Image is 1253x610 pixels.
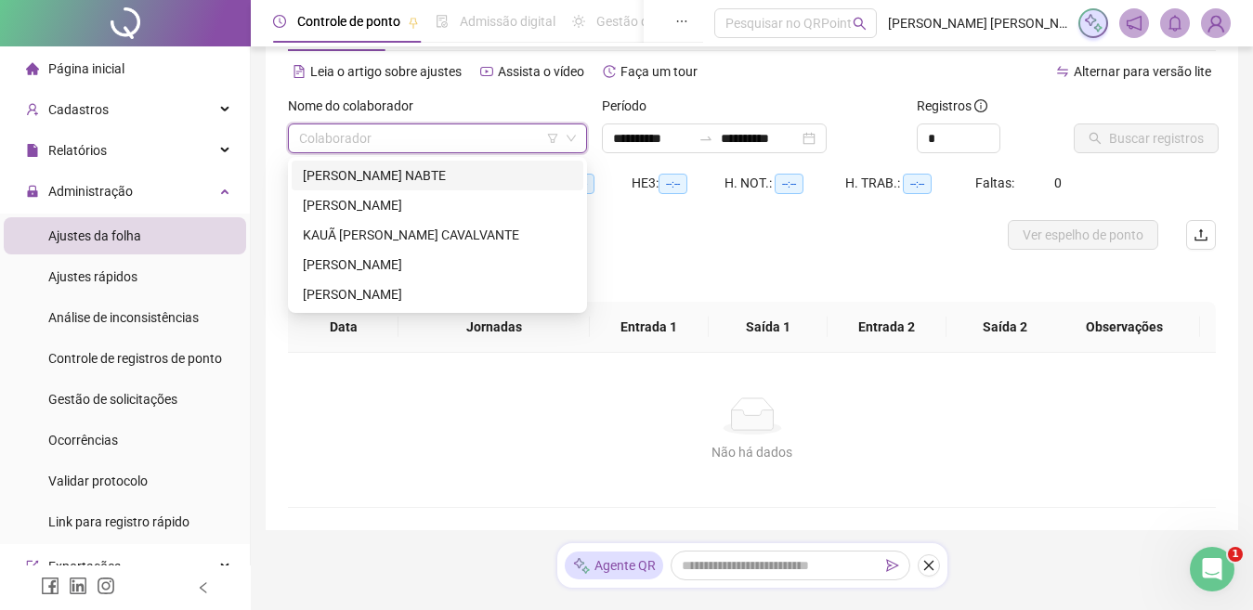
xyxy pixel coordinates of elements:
[922,559,935,572] span: close
[303,225,572,245] div: KAUÃ [PERSON_NAME] CAVALVANTE
[48,310,199,325] span: Análise de inconsistências
[1008,220,1158,250] button: Ver espelho de ponto
[460,14,555,29] span: Admissão digital
[698,131,713,146] span: to
[946,302,1065,353] th: Saída 2
[288,302,398,353] th: Data
[69,577,87,595] span: linkedin
[303,254,572,275] div: [PERSON_NAME]
[590,302,709,353] th: Entrada 1
[436,15,449,28] span: file-done
[1054,175,1062,190] span: 0
[596,14,690,29] span: Gestão de férias
[775,174,803,194] span: --:--
[292,250,583,279] div: MARCOS FERREIRA PEREIRA
[48,559,121,574] span: Exportações
[48,514,189,529] span: Link para registro rápido
[97,577,115,595] span: instagram
[1167,15,1183,32] span: bell
[288,96,425,116] label: Nome do colaborador
[48,433,118,448] span: Ocorrências
[292,190,583,220] div: FELIPE NEVES PEREIRA
[26,185,39,198] span: lock
[888,13,1067,33] span: [PERSON_NAME] [PERSON_NAME] - IMBAFER MULTI SERVICOS LTDA
[845,173,975,194] div: H. TRAB.:
[197,581,210,594] span: left
[547,133,558,144] span: filter
[498,64,584,79] span: Assista o vídeo
[903,174,932,194] span: --:--
[48,351,222,366] span: Controle de registros de ponto
[1228,547,1243,562] span: 1
[675,15,688,28] span: ellipsis
[1049,302,1200,353] th: Observações
[1083,13,1103,33] img: sparkle-icon.fc2bf0ac1784a2077858766a79e2daf3.svg
[303,284,572,305] div: [PERSON_NAME]
[292,220,583,250] div: KAUÃ NUNES CAVALVANTE
[398,302,590,353] th: Jornadas
[48,102,109,117] span: Cadastros
[48,269,137,284] span: Ajustes rápidos
[41,577,59,595] span: facebook
[724,173,845,194] div: H. NOT.:
[620,64,698,79] span: Faça um tour
[659,174,687,194] span: --:--
[48,61,124,76] span: Página inicial
[853,17,867,31] span: search
[566,133,577,144] span: down
[293,65,306,78] span: file-text
[565,552,663,579] div: Agente QR
[303,165,572,186] div: [PERSON_NAME] NABTE
[1064,317,1185,337] span: Observações
[1202,9,1230,37] img: 84701
[26,62,39,75] span: home
[603,65,616,78] span: history
[698,131,713,146] span: swap-right
[297,14,400,29] span: Controle de ponto
[48,228,141,243] span: Ajustes da folha
[709,302,828,353] th: Saída 1
[1194,227,1208,242] span: upload
[602,96,659,116] label: Período
[886,559,899,572] span: send
[1126,15,1142,32] span: notification
[48,143,107,158] span: Relatórios
[26,103,39,116] span: user-add
[974,99,987,112] span: info-circle
[975,175,1017,190] span: Faltas:
[408,17,419,28] span: pushpin
[1190,547,1234,591] iframe: Intercom live chat
[48,184,133,199] span: Administração
[48,474,148,488] span: Validar protocolo
[292,161,583,190] div: BRUNO SANTOS NABTE
[273,15,286,28] span: clock-circle
[572,15,585,28] span: sun
[48,392,177,407] span: Gestão de solicitações
[26,560,39,573] span: export
[310,64,462,79] span: Leia o artigo sobre ajustes
[480,65,493,78] span: youtube
[828,302,946,353] th: Entrada 2
[1056,65,1069,78] span: swap
[917,96,987,116] span: Registros
[310,442,1194,462] div: Não há dados
[1074,64,1211,79] span: Alternar para versão lite
[26,144,39,157] span: file
[292,279,583,309] div: PATRICK PEREIRA FIGUEIREDO
[632,173,724,194] div: HE 3:
[303,195,572,215] div: [PERSON_NAME]
[1074,123,1219,153] button: Buscar registros
[572,556,591,576] img: sparkle-icon.fc2bf0ac1784a2077858766a79e2daf3.svg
